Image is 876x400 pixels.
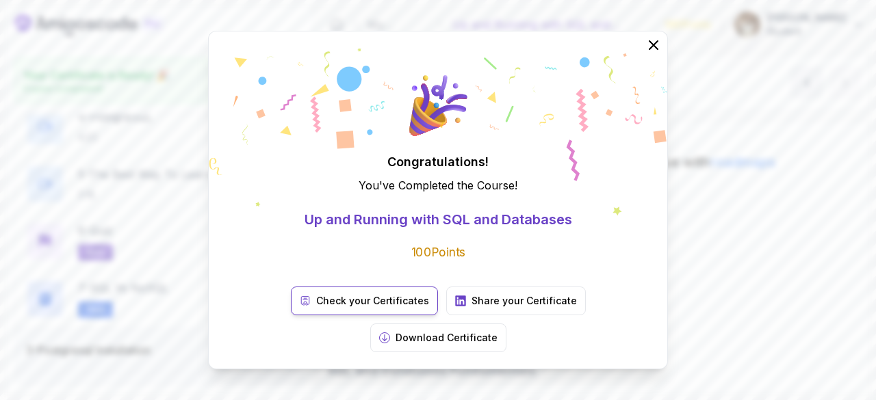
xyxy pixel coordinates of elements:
p: 100 Points [411,244,465,261]
p: Up and Running with SQL and Databases [305,210,572,229]
p: Check your Certificates [316,294,429,308]
p: Download Certificate [396,331,498,345]
a: Share your Certificate [446,286,586,315]
a: Check your Certificates [291,286,438,315]
button: Download Certificate [370,323,506,352]
p: Share your Certificate [472,294,577,308]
